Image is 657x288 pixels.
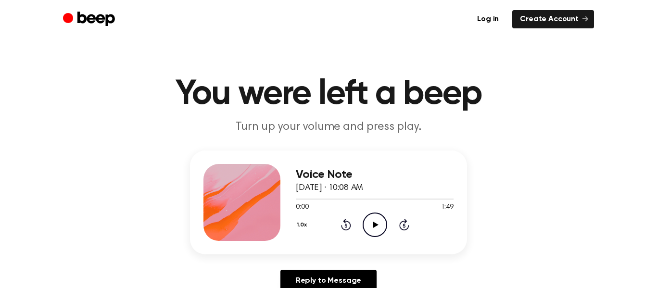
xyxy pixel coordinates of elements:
span: 0:00 [296,202,308,213]
a: Beep [63,10,117,29]
span: [DATE] · 10:08 AM [296,184,363,192]
a: Log in [469,10,506,28]
a: Create Account [512,10,594,28]
h1: You were left a beep [82,77,575,112]
h3: Voice Note [296,168,454,181]
span: 1:49 [441,202,454,213]
button: 1.0x [296,217,311,233]
p: Turn up your volume and press play. [144,119,513,135]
